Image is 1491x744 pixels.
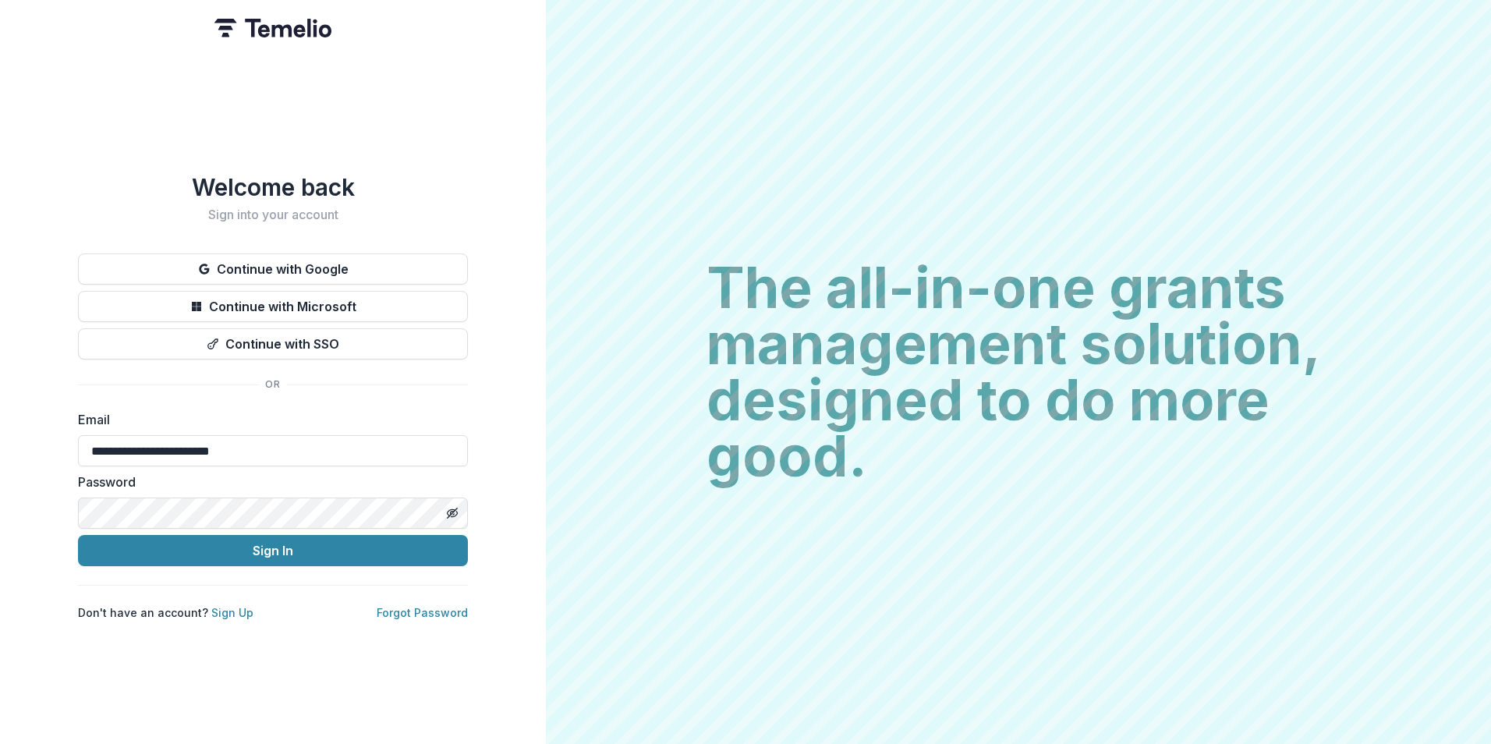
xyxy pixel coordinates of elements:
h2: Sign into your account [78,207,468,222]
h1: Welcome back [78,173,468,201]
a: Forgot Password [377,606,468,619]
button: Continue with Google [78,253,468,285]
img: Temelio [214,19,331,37]
p: Don't have an account? [78,604,253,621]
button: Continue with SSO [78,328,468,360]
button: Sign In [78,535,468,566]
label: Password [78,473,459,491]
button: Toggle password visibility [440,501,465,526]
a: Sign Up [211,606,253,619]
button: Continue with Microsoft [78,291,468,322]
label: Email [78,410,459,429]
